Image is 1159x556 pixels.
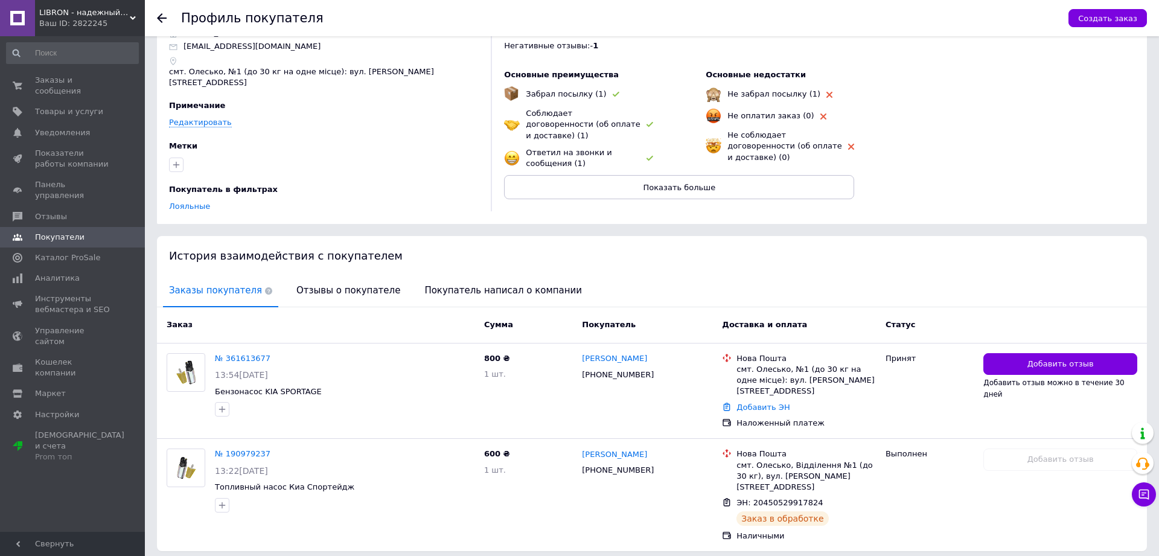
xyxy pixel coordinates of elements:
span: Заказы и сообщения [35,75,112,97]
span: Каталог ProSale [35,252,100,263]
button: Показать больше [504,175,854,199]
span: Покупатели [35,232,85,243]
span: Уведомления [35,127,90,138]
span: Основные преимущества [504,70,619,79]
img: emoji [706,138,721,154]
span: LIBRON - надежный бренд, качественных автозапчастей [39,7,130,18]
div: Наложенный платеж [736,418,876,429]
a: Добавить ЭН [736,403,790,412]
div: Вернуться назад [157,13,167,23]
span: Добавить отзыв [1027,359,1094,370]
span: Аналитика [35,273,80,284]
img: emoji [706,86,721,102]
span: 13:54[DATE] [215,370,268,380]
button: Чат с покупателем [1132,482,1156,506]
a: № 190979237 [215,449,270,458]
a: Топливный насос Киа Спортейдж [215,482,354,491]
img: rating-tag-type [848,144,854,150]
img: Фото товару [167,357,205,388]
span: 800 ₴ [484,354,510,363]
span: Кошелек компании [35,357,112,379]
span: Ответил на звонки и сообщения (1) [526,148,611,168]
a: [PERSON_NAME] [582,449,647,461]
span: 1 шт. [484,465,506,475]
span: Управление сайтом [35,325,112,347]
span: Доставка и оплата [722,320,807,329]
span: Товары и услуги [35,106,103,117]
img: rating-tag-type [826,92,832,98]
span: Заказ [167,320,193,329]
span: Примечание [169,101,225,110]
span: Создать заказ [1078,14,1137,23]
span: Отзывы [35,211,67,222]
img: Фото товару [167,453,205,484]
span: Добавить отзыв можно в течение 30 дней [983,379,1124,398]
p: [EMAIL_ADDRESS][DOMAIN_NAME] [184,41,321,52]
div: смт. Олесько, №1 (до 30 кг на одне місце): вул. [PERSON_NAME][STREET_ADDRESS] [736,364,876,397]
a: [PERSON_NAME] [582,353,647,365]
span: Настройки [35,409,79,420]
span: Сумма [484,320,513,329]
span: Не оплатил заказ (0) [727,111,814,120]
span: 1 [593,41,598,50]
a: Лояльные [169,202,210,211]
button: Создать заказ [1068,9,1147,27]
a: Бензонасос KIA SPORTAGE [215,387,322,396]
p: смт. Олесько, №1 (до 30 кг на одне місце): вул. [PERSON_NAME][STREET_ADDRESS] [169,66,479,88]
span: Показатели работы компании [35,148,112,170]
span: Статус [886,320,916,329]
span: Основные недостатки [706,70,806,79]
div: Покупатель в фильтрах [169,184,476,195]
span: Инструменты вебмастера и SEO [35,293,112,315]
div: Наличными [736,531,876,542]
span: 600 ₴ [484,449,510,458]
span: Панель управления [35,179,112,201]
h1: Профиль покупателя [181,11,324,25]
span: Показать больше [643,183,716,192]
span: Соблюдает договоренности (об оплате и доставке) (1) [526,109,640,139]
a: № 361613677 [215,354,270,363]
span: Негативные отзывы: - [504,41,593,50]
img: emoji [706,108,721,124]
div: Заказ в обработке [736,511,828,526]
span: 1 шт. [484,369,506,379]
div: [PHONE_NUMBER] [579,462,656,478]
button: Добавить отзыв [983,353,1137,375]
img: rating-tag-type [647,122,653,127]
div: Выполнен [886,449,974,459]
a: Фото товару [167,353,205,392]
span: [DEMOGRAPHIC_DATA] и счета [35,430,124,463]
img: emoji [504,150,520,166]
div: Ваш ID: 2822245 [39,18,145,29]
input: Поиск [6,42,139,64]
a: Редактировать [169,118,232,127]
div: Prom топ [35,452,124,462]
span: Маркет [35,388,66,399]
a: Фото товару [167,449,205,487]
div: [PHONE_NUMBER] [579,367,656,383]
span: 13:22[DATE] [215,466,268,476]
span: Заказы покупателя [163,275,278,306]
img: rating-tag-type [820,113,826,120]
span: История взаимодействия с покупателем [169,249,403,262]
span: Покупатель написал о компании [418,275,588,306]
div: смт. Олесько, Відділення №1 (до 30 кг), вул. [PERSON_NAME][STREET_ADDRESS] [736,460,876,493]
span: Забрал посылку (1) [526,89,606,98]
span: Отзывы о покупателе [290,275,406,306]
img: emoji [504,117,520,132]
span: Метки [169,141,197,150]
img: rating-tag-type [613,92,619,97]
div: Нова Пошта [736,449,876,459]
span: Покупатель [582,320,636,329]
span: Не забрал посылку (1) [727,89,820,98]
div: Нова Пошта [736,353,876,364]
span: Не соблюдает договоренности (об оплате и доставке) (0) [727,130,841,161]
span: ЭН: 20450529917824 [736,498,823,507]
div: Принят [886,353,974,364]
img: rating-tag-type [647,156,653,161]
img: emoji [504,86,519,101]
